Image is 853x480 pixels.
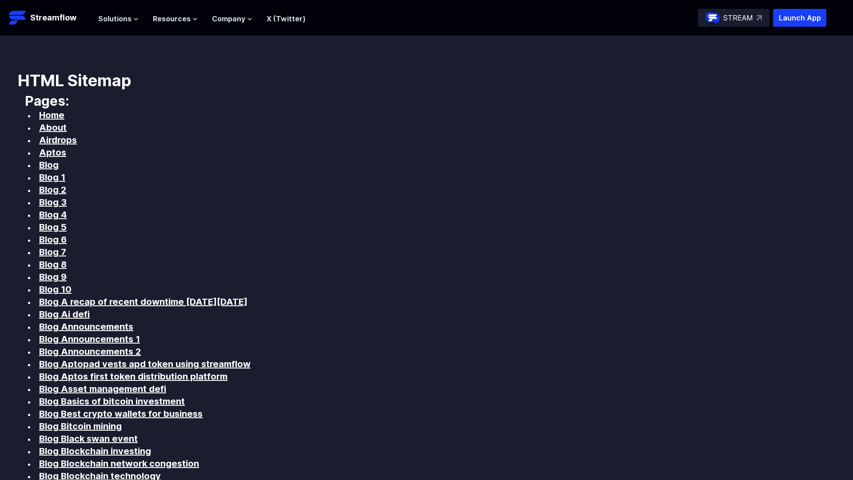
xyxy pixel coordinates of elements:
a: Blog Bitcoin mining [36,421,122,432]
a: Blog Ai defi [36,309,90,320]
a: Blog Announcements [36,321,133,332]
span: Resources [153,13,191,24]
a: Blog Blockchain investing [36,446,151,456]
a: Blog 7 [36,247,66,257]
a: Blog 5 [36,222,67,232]
a: Blog A recap of recent downtime [DATE][DATE] [36,296,247,307]
button: Solutions [98,13,139,24]
a: Blog Announcements 2 [36,346,141,357]
button: Resources [153,13,198,24]
a: Blog 1 [36,172,65,183]
a: Blog Blockchain network congestion [36,458,199,469]
a: Blog Aptopad vests apd token using streamflow [36,359,251,369]
a: Blog 8 [36,259,67,270]
a: Blog Announcements 1 [36,334,140,344]
a: Blog 6 [36,234,67,245]
a: Blog 9 [36,272,67,282]
a: Blog Aptos first token distribution platform [36,371,227,382]
a: X (Twitter) [267,14,306,23]
img: Streamflow Logo [9,9,27,27]
a: Airdrops [36,135,77,145]
a: Blog 3 [36,197,67,208]
a: Blog Basics of bitcoin investment [36,396,185,407]
a: STREAM [698,9,769,27]
a: Blog Best crypto wallets for business [36,408,203,419]
a: Blog 4 [36,209,67,220]
a: Aptos [36,147,66,158]
a: Blog 2 [36,184,66,195]
span: Solutions [98,13,132,24]
a: Blog Asset management defi [36,384,166,394]
button: Launch App [773,9,826,27]
p: Streamflow [30,12,76,24]
p: STREAM [723,12,753,23]
img: top-right-arrow.svg [757,15,762,20]
a: About [36,122,67,133]
a: Blog Black swan event [36,433,138,444]
span: Company [212,13,245,24]
a: Streamflow [9,9,89,27]
img: streamflow-logo-circle.png [706,11,720,25]
a: Home [36,110,64,120]
a: Blog 10 [36,284,72,295]
button: Company [212,13,252,24]
a: Blog [36,160,59,170]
